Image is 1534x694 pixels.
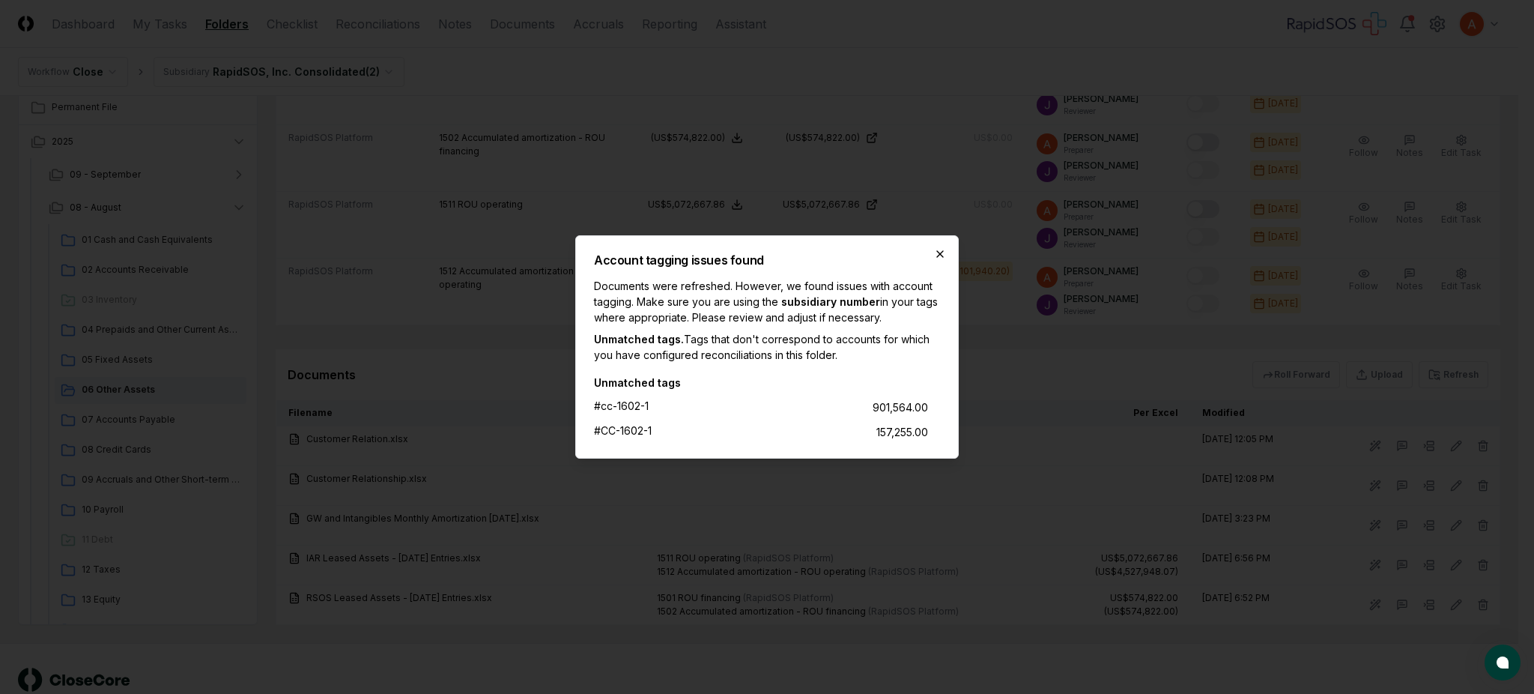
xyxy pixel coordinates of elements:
span: subsidiary number [781,295,880,308]
div: 157,255.00 [876,424,928,440]
div: #cc-1602-1 [594,398,649,414]
div: Unmatched tags [594,375,928,390]
p: Documents were refreshed. However, we found issues with account tagging. Make sure you are using ... [594,278,940,325]
div: #CC-1602-1 [594,423,652,438]
div: 901,564.00 [873,399,928,415]
span: Unmatched tags. [594,333,684,346]
h2: Account tagging issues found [594,254,940,266]
p: Tags that don't correspond to accounts for which you have configured reconciliations in this folder. [594,331,940,363]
